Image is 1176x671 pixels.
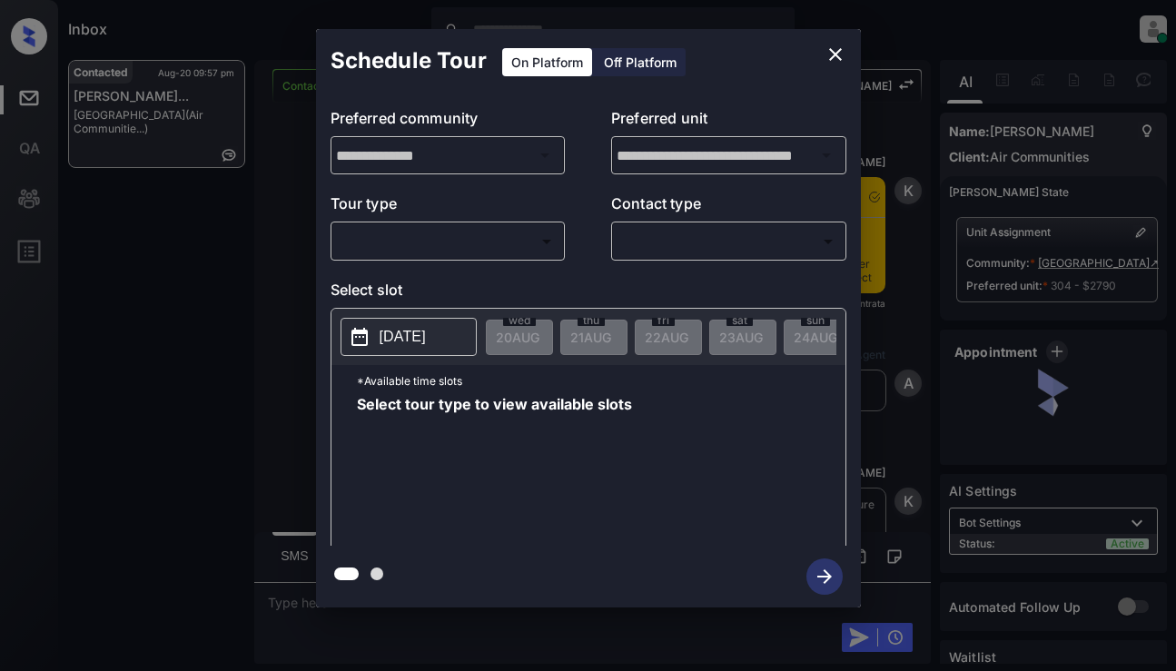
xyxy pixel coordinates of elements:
button: [DATE] [341,318,477,356]
p: Preferred community [331,107,566,136]
p: Contact type [611,192,846,222]
h2: Schedule Tour [316,29,501,93]
p: Preferred unit [611,107,846,136]
div: Off Platform [595,48,686,76]
button: close [817,36,854,73]
p: *Available time slots [357,365,845,397]
span: Select tour type to view available slots [357,397,632,542]
p: [DATE] [380,326,426,348]
p: Tour type [331,192,566,222]
div: On Platform [502,48,592,76]
p: Select slot [331,279,846,308]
